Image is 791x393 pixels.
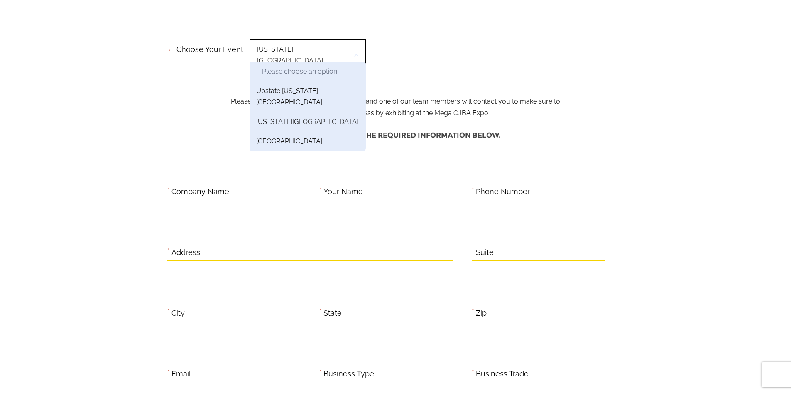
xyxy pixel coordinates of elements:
[323,185,363,198] label: Your Name
[250,81,366,112] a: Upstate [US_STATE][GEOGRAPHIC_DATA]
[167,127,624,143] h4: Please complete the required information below.
[476,246,494,259] label: Suite
[171,307,185,320] label: City
[250,131,366,151] a: [GEOGRAPHIC_DATA]
[323,307,342,320] label: State
[250,62,366,81] a: —Please choose an option—
[224,42,567,119] p: Please fill and submit the information below and one of our team members will contact you to make...
[250,112,366,131] a: [US_STATE][GEOGRAPHIC_DATA]
[476,307,487,320] label: Zip
[171,368,191,381] label: Email
[323,368,374,381] label: Business Type
[476,185,530,198] label: Phone Number
[250,39,366,71] span: [US_STATE][GEOGRAPHIC_DATA]
[171,38,243,56] label: Choose your event
[171,246,200,259] label: Address
[171,185,229,198] label: Company Name
[476,368,529,381] label: Business Trade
